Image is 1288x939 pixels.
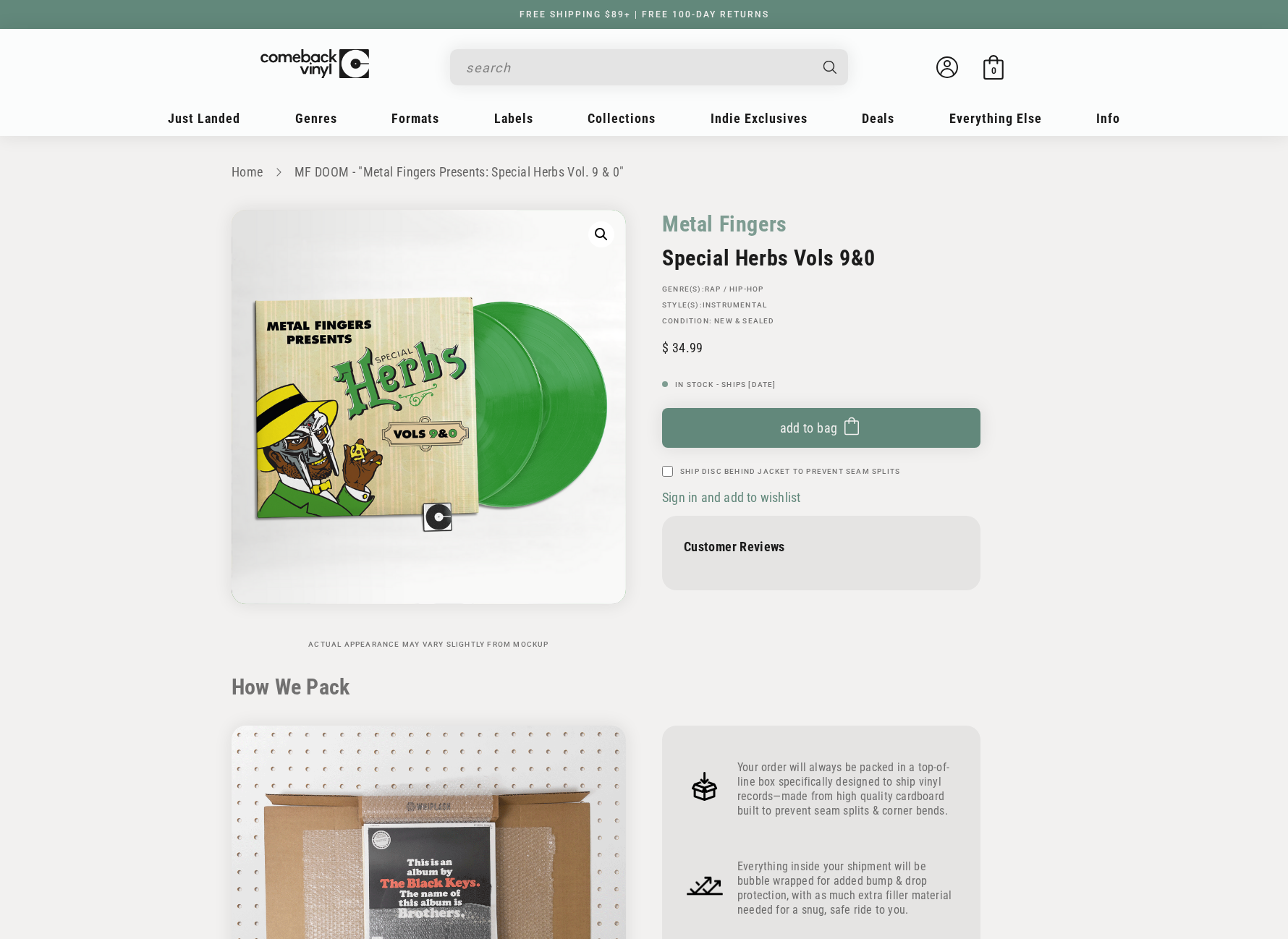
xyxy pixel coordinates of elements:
a: Metal Fingers [662,210,787,238]
span: Just Landed [168,111,240,126]
h2: How We Pack [232,674,1056,700]
p: In Stock - Ships [DATE] [662,381,980,389]
span: Sign in and add to wishlist [662,490,800,505]
p: Condition: New & Sealed [662,317,980,326]
a: Instrumental [703,301,767,309]
media-gallery: Gallery Viewer [232,210,626,649]
span: 0 [991,65,996,76]
label: Ship Disc Behind Jacket To Prevent Seam Splits [680,466,900,477]
a: Rap / Hip-Hop [705,285,764,293]
p: Actual appearance may vary slightly from mockup [232,640,626,649]
p: Customer Reviews [684,539,959,554]
p: STYLE(S): [662,301,980,310]
a: MF DOOM - "Metal Fingers Presents: Special Herbs Vol. 9 & 0" [295,164,624,179]
span: Deals [862,111,894,126]
img: Frame_4_1.png [684,864,726,906]
span: Everything Else [949,111,1042,126]
input: search [466,53,809,82]
button: Add to bag [662,408,980,448]
nav: breadcrumbs [232,162,1056,183]
span: Genres [295,111,337,126]
span: $ [662,340,669,355]
p: Everything inside your shipment will be bubble wrapped for added bump & drop protection, with as ... [737,859,959,917]
span: 34.99 [662,340,703,355]
span: Collections [588,111,656,126]
div: Search [450,49,848,85]
button: Sign in and add to wishlist [662,489,805,506]
a: FREE SHIPPING $89+ | FREE 100-DAY RETURNS [505,9,784,20]
p: GENRE(S): [662,285,980,294]
span: Info [1096,111,1120,126]
button: Search [811,49,850,85]
span: Indie Exclusives [711,111,808,126]
span: Formats [391,111,439,126]
p: Your order will always be packed in a top-of-line box specifically designed to ship vinyl records... [737,760,959,818]
img: Frame_4.png [684,765,726,807]
span: Add to bag [780,420,838,435]
h2: Special Herbs Vols 9&0 [662,245,980,271]
span: Labels [494,111,533,126]
a: Home [232,164,263,179]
